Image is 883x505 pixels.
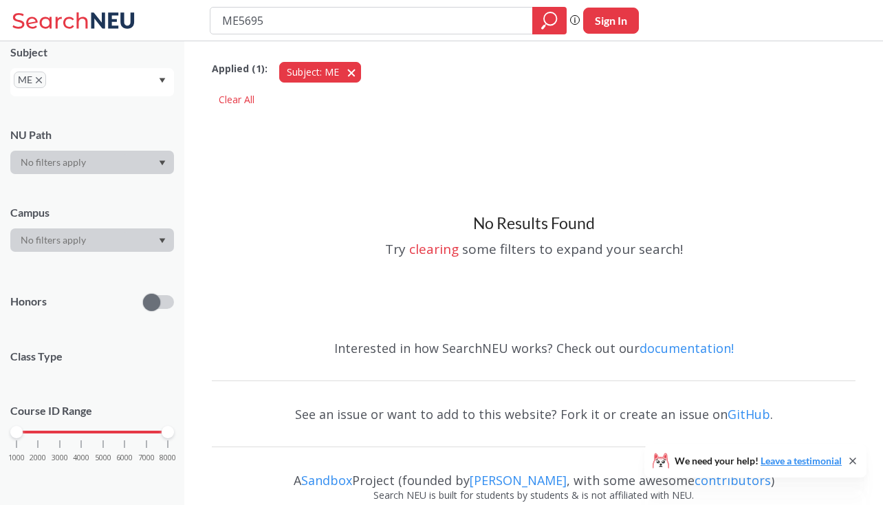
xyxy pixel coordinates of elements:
[212,328,855,368] div: Interested in how SearchNEU works? Check out our
[212,89,261,110] div: Clear All
[138,454,155,462] span: 7000
[36,77,42,83] svg: X to remove pill
[10,127,174,142] div: NU Path
[10,294,47,310] p: Honors
[221,9,523,32] input: Class, professor, course number, "phrase"
[116,454,133,462] span: 6000
[8,454,25,462] span: 1000
[532,7,567,34] div: magnifying glass
[212,460,855,488] div: A Project (founded by , with some awesome )
[95,454,111,462] span: 5000
[675,456,842,466] span: We need your help!
[640,340,734,356] a: documentation!
[14,72,46,88] span: MEX to remove pill
[10,349,174,364] span: Class Type
[10,403,174,419] p: Course ID Range
[159,78,166,83] svg: Dropdown arrow
[52,454,68,462] span: 3000
[212,61,268,76] span: Applied ( 1 ):
[583,8,639,34] button: Sign In
[470,472,567,488] a: [PERSON_NAME]
[406,240,462,258] div: clearing
[761,455,842,466] a: Leave a testimonial
[287,65,339,78] span: Subject: ME
[159,238,166,244] svg: Dropdown arrow
[541,11,558,30] svg: magnifying glass
[10,151,174,174] div: Dropdown arrow
[279,62,361,83] button: Subject: ME
[10,205,174,220] div: Campus
[30,454,46,462] span: 2000
[212,234,855,259] div: Try some filters to expand your search!
[10,45,174,60] div: Subject
[695,472,771,488] a: contributors
[73,454,89,462] span: 4000
[160,454,176,462] span: 8000
[212,488,855,503] div: Search NEU is built for students by students & is not affiliated with NEU.
[212,394,855,434] div: See an issue or want to add to this website? Fork it or create an issue on .
[301,472,352,488] a: Sandbox
[212,213,855,234] h3: No Results Found
[159,160,166,166] svg: Dropdown arrow
[10,228,174,252] div: Dropdown arrow
[10,68,174,96] div: MEX to remove pillDropdown arrow
[728,406,770,422] a: GitHub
